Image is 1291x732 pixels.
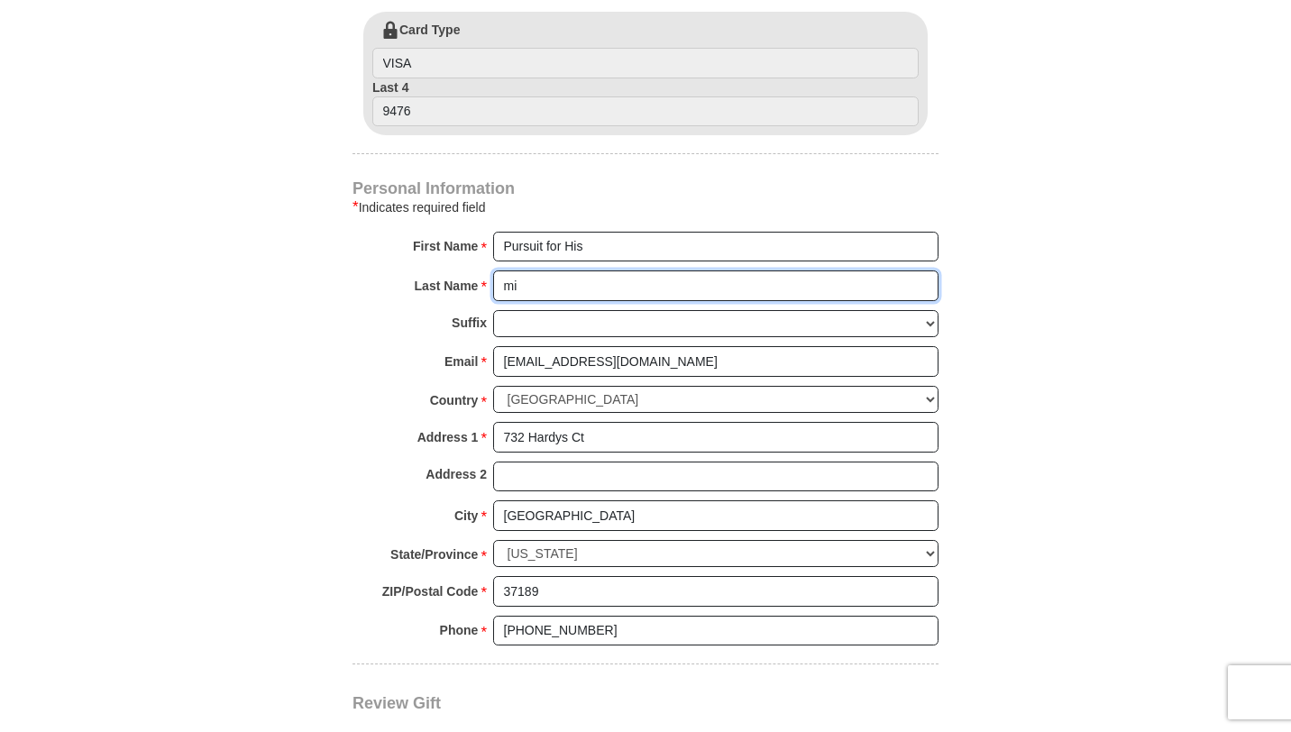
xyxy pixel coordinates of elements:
[390,542,478,567] strong: State/Province
[372,48,919,78] input: Card Type
[353,197,938,218] div: Indicates required field
[353,694,441,712] span: Review Gift
[372,21,919,78] label: Card Type
[454,503,478,528] strong: City
[430,388,479,413] strong: Country
[417,425,479,450] strong: Address 1
[426,462,487,487] strong: Address 2
[415,273,479,298] strong: Last Name
[452,310,487,335] strong: Suffix
[382,579,479,604] strong: ZIP/Postal Code
[372,78,919,127] label: Last 4
[372,96,919,127] input: Last 4
[353,181,938,196] h4: Personal Information
[444,349,478,374] strong: Email
[440,618,479,643] strong: Phone
[413,233,478,259] strong: First Name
